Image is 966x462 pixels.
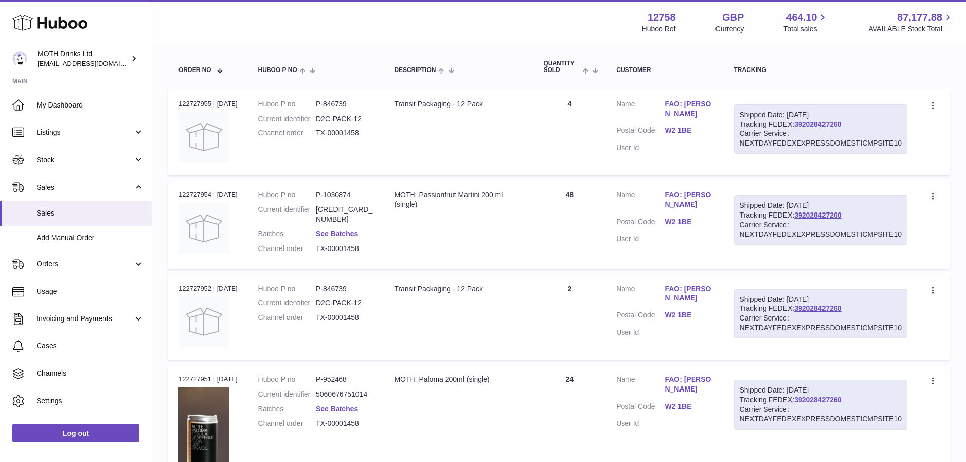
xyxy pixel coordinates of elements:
span: Orders [37,259,133,269]
dt: Channel order [258,244,316,254]
span: Invoicing and Payments [37,314,133,324]
span: AVAILABLE Stock Total [868,24,954,34]
div: Tracking [734,67,907,74]
span: Sales [37,208,144,218]
a: See Batches [316,230,358,238]
span: Add Manual Order [37,233,144,243]
dd: P-846739 [316,99,374,109]
div: Carrier Service: NEXTDAYFEDEXEXPRESSDOMESTICMPSITE10 [740,220,902,239]
dt: Current identifier [258,298,316,308]
span: Sales [37,183,133,192]
strong: GBP [722,11,744,24]
span: 87,177.88 [897,11,942,24]
div: Shipped Date: [DATE] [740,295,902,304]
dd: 5060676751014 [316,389,374,399]
span: Settings [37,396,144,406]
dt: Channel order [258,128,316,138]
a: FAO: [PERSON_NAME] [665,99,713,119]
a: 87,177.88 AVAILABLE Stock Total [868,11,954,34]
div: Customer [616,67,713,74]
div: 122727954 | [DATE] [178,190,238,199]
span: Channels [37,369,144,378]
div: Tracking FEDEX: [734,104,907,154]
div: MOTH Drinks Ltd [38,49,129,68]
dt: Name [616,99,665,121]
span: Description [394,67,436,74]
div: Shipped Date: [DATE] [740,110,902,120]
dt: Name [616,375,665,397]
span: Cases [37,341,144,351]
div: Tracking FEDEX: [734,195,907,245]
dt: Channel order [258,313,316,323]
dt: User Id [616,143,665,153]
div: Huboo Ref [642,24,676,34]
img: no-photo.jpg [178,203,229,254]
a: 392028427260 [794,211,841,219]
dt: Huboo P no [258,190,316,200]
dt: Postal Code [616,402,665,414]
dd: [CREDIT_CARD_NUMBER] [316,205,374,224]
div: Tracking FEDEX: [734,289,907,339]
a: FAO: [PERSON_NAME] [665,284,713,303]
dt: Current identifier [258,205,316,224]
a: 392028427260 [794,120,841,128]
div: MOTH: Paloma 200ml (single) [394,375,523,384]
dd: P-1030874 [316,190,374,200]
dd: D2C-PACK-12 [316,298,374,308]
a: 392028427260 [794,304,841,312]
dt: Name [616,284,665,306]
dt: Postal Code [616,217,665,229]
a: 464.10 Total sales [783,11,829,34]
dd: D2C-PACK-12 [316,114,374,124]
a: W2 1BE [665,126,713,135]
dd: P-846739 [316,284,374,294]
td: 2 [533,274,606,360]
dt: Name [616,190,665,212]
div: Shipped Date: [DATE] [740,385,902,395]
dt: Batches [258,229,316,239]
div: MOTH: Passionfruit Martini 200 ml (single) [394,190,523,209]
dd: TX-00001458 [316,128,374,138]
span: Stock [37,155,133,165]
div: Carrier Service: NEXTDAYFEDEXEXPRESSDOMESTICMPSITE10 [740,313,902,333]
dt: Huboo P no [258,284,316,294]
dt: User Id [616,419,665,429]
a: 392028427260 [794,396,841,404]
div: Transit Packaging - 12 Pack [394,99,523,109]
dd: TX-00001458 [316,419,374,429]
a: W2 1BE [665,402,713,411]
a: FAO: [PERSON_NAME] [665,375,713,394]
img: no-photo.jpg [178,296,229,347]
div: 122727955 | [DATE] [178,99,238,109]
span: 464.10 [786,11,817,24]
span: Huboo P no [258,67,297,74]
a: FAO: [PERSON_NAME] [665,190,713,209]
span: Listings [37,128,133,137]
dt: Huboo P no [258,99,316,109]
span: Total sales [783,24,829,34]
div: Carrier Service: NEXTDAYFEDEXEXPRESSDOMESTICMPSITE10 [740,129,902,148]
dt: User Id [616,234,665,244]
dt: Huboo P no [258,375,316,384]
div: Carrier Service: NEXTDAYFEDEXEXPRESSDOMESTICMPSITE10 [740,405,902,424]
dt: Channel order [258,419,316,429]
dt: Postal Code [616,126,665,138]
td: 48 [533,180,606,268]
a: W2 1BE [665,310,713,320]
div: Transit Packaging - 12 Pack [394,284,523,294]
div: Currency [715,24,744,34]
span: My Dashboard [37,100,144,110]
strong: 12758 [648,11,676,24]
img: no-photo.jpg [178,112,229,162]
div: 122727951 | [DATE] [178,375,238,384]
a: Log out [12,424,139,442]
dd: TX-00001458 [316,244,374,254]
div: 122727952 | [DATE] [178,284,238,293]
dt: Batches [258,404,316,414]
dt: Postal Code [616,310,665,323]
td: 4 [533,89,606,175]
span: Quantity Sold [543,60,580,74]
div: Shipped Date: [DATE] [740,201,902,210]
span: Usage [37,287,144,296]
a: W2 1BE [665,217,713,227]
